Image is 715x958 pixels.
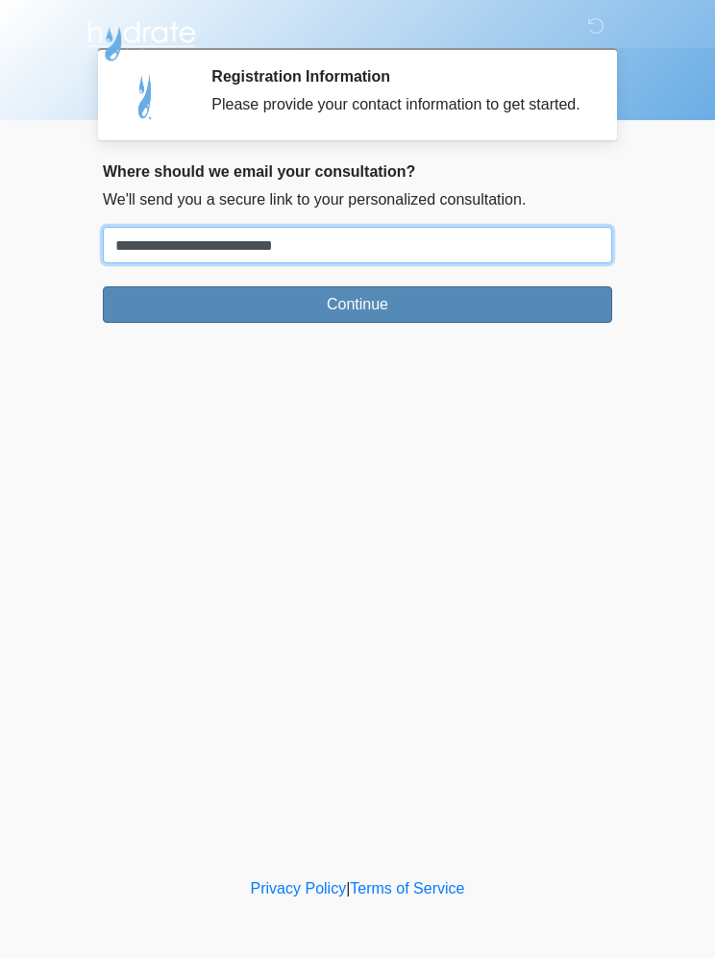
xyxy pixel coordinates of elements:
button: Continue [103,286,612,323]
div: Please provide your contact information to get started. [211,93,583,116]
a: | [346,880,350,897]
h2: Where should we email your consultation? [103,162,612,181]
p: We'll send you a secure link to your personalized consultation. [103,188,612,211]
img: Agent Avatar [117,67,175,125]
img: Hydrate IV Bar - Flagstaff Logo [84,14,199,62]
a: Terms of Service [350,880,464,897]
a: Privacy Policy [251,880,347,897]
